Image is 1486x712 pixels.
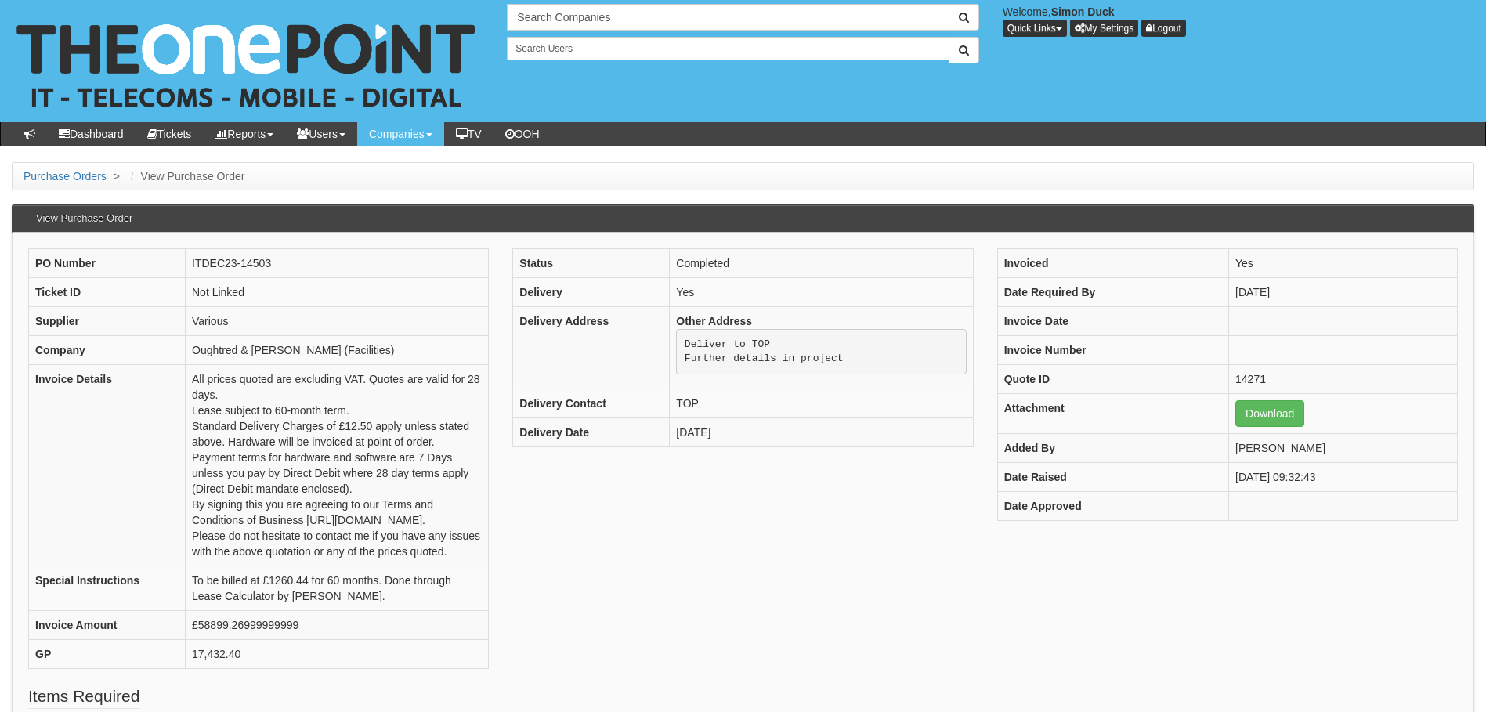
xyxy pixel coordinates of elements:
th: GP [29,640,186,669]
td: [DATE] [1229,278,1458,307]
th: Date Approved [997,492,1228,521]
a: Logout [1141,20,1186,37]
button: Quick Links [1003,20,1067,37]
td: Various [186,307,489,336]
td: Yes [670,278,973,307]
td: TOP [670,389,973,418]
th: Invoiced [997,249,1228,278]
td: Completed [670,249,973,278]
th: Invoice Number [997,336,1228,365]
a: OOH [494,122,551,146]
td: Not Linked [186,278,489,307]
th: Delivery [513,278,670,307]
td: Yes [1229,249,1458,278]
b: Other Address [676,315,752,327]
th: Invoice Date [997,307,1228,336]
a: Companies [357,122,444,146]
td: [DATE] [670,418,973,447]
pre: Deliver to TOP Further details in project [676,329,966,374]
li: View Purchase Order [127,168,245,184]
th: Special Instructions [29,566,186,611]
th: Delivery Date [513,418,670,447]
td: 17,432.40 [186,640,489,669]
b: Simon Duck [1051,5,1115,18]
td: All prices quoted are excluding VAT. Quotes are valid for 28 days. Lease subject to 60-month term... [186,365,489,566]
th: Delivery Contact [513,389,670,418]
td: £58899.26999999999 [186,611,489,640]
th: Invoice Details [29,365,186,566]
th: Company [29,336,186,365]
a: My Settings [1070,20,1139,37]
input: Search Users [507,37,949,60]
td: 14271 [1229,365,1458,394]
td: [PERSON_NAME] [1229,434,1458,463]
th: PO Number [29,249,186,278]
input: Search Companies [507,4,949,31]
a: Purchase Orders [24,170,107,183]
th: Invoice Amount [29,611,186,640]
a: Dashboard [47,122,136,146]
a: Reports [203,122,285,146]
div: Welcome, [991,4,1486,37]
td: To be billed at £1260.44 for 60 months. Done through Lease Calculator by [PERSON_NAME]. [186,566,489,611]
span: > [110,170,124,183]
a: Tickets [136,122,204,146]
legend: Items Required [28,685,139,709]
td: ITDEC23-14503 [186,249,489,278]
th: Attachment [997,394,1228,434]
th: Supplier [29,307,186,336]
th: Added By [997,434,1228,463]
a: TV [444,122,494,146]
h3: View Purchase Order [28,205,140,232]
th: Date Raised [997,463,1228,492]
a: Download [1235,400,1304,427]
th: Delivery Address [513,307,670,389]
td: Oughtred & [PERSON_NAME] (Facilities) [186,336,489,365]
td: [DATE] 09:32:43 [1229,463,1458,492]
th: Date Required By [997,278,1228,307]
th: Status [513,249,670,278]
a: Users [285,122,357,146]
th: Quote ID [997,365,1228,394]
th: Ticket ID [29,278,186,307]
